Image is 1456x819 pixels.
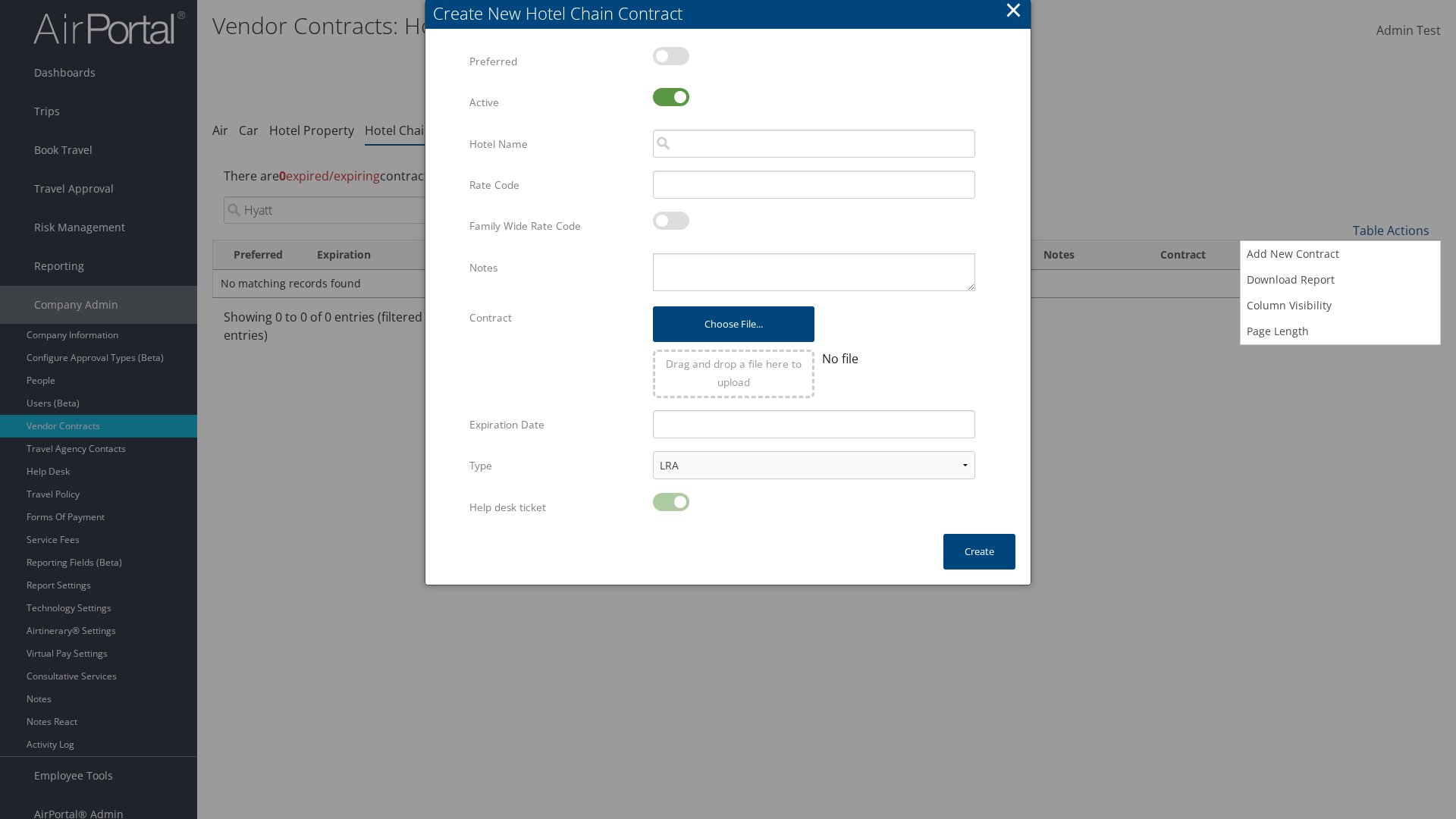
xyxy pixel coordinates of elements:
a: Add New Contract [1241,241,1440,267]
label: Hotel Name [469,130,642,158]
span: No file [822,350,858,367]
a: Page Length [1241,318,1440,344]
label: Preferred [469,47,642,76]
label: Contract [469,303,642,332]
label: Active [469,88,642,117]
label: Expiration Date [469,410,642,439]
a: Download Report [1241,267,1440,293]
label: Type [469,451,642,480]
label: Family Wide Rate Code [469,212,642,240]
a: Column Visibility [1241,293,1440,318]
label: Rate Code [469,171,642,199]
button: Create [943,534,1015,570]
label: Help desk ticket [469,493,642,522]
label: Notes [469,253,642,282]
div: Create New Hotel Chain Contract [433,2,1031,25]
span: Drag and drop a file here to upload [666,356,802,389]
